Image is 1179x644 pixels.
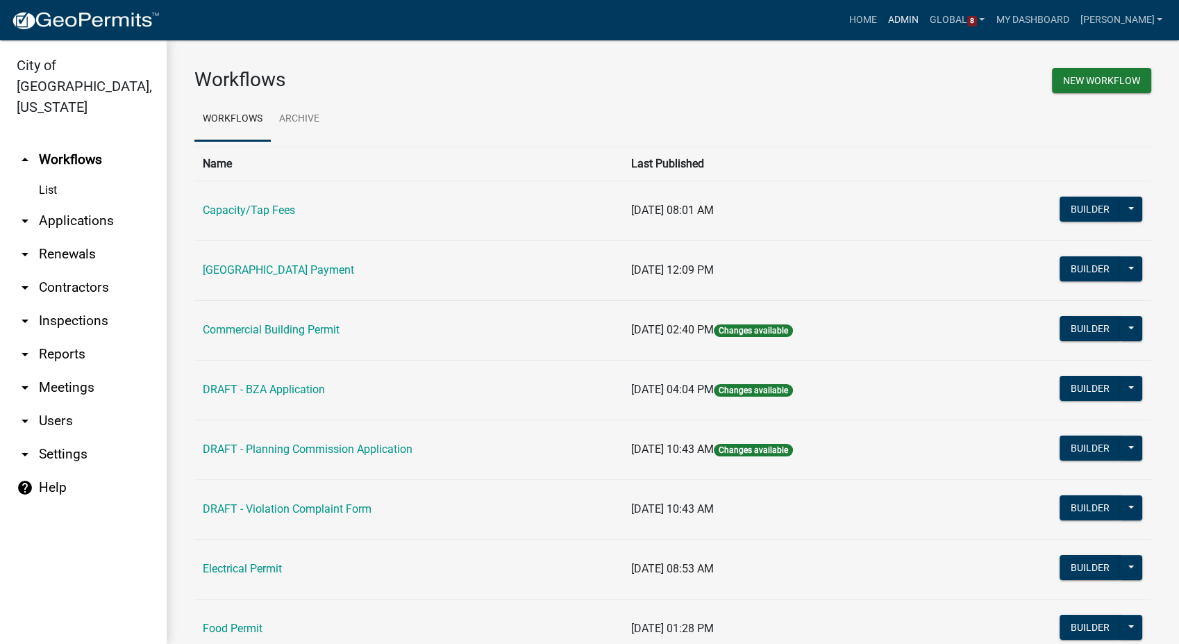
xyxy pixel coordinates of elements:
button: Builder [1060,197,1121,222]
a: [PERSON_NAME] [1074,7,1168,33]
button: Builder [1060,316,1121,341]
i: arrow_drop_down [17,213,33,229]
button: Builder [1060,495,1121,520]
h3: Workflows [194,68,662,92]
a: Archive [271,97,328,142]
button: Builder [1060,256,1121,281]
span: [DATE] 02:40 PM [631,323,714,336]
a: DRAFT - BZA Application [203,383,325,396]
a: Admin [883,7,924,33]
a: [GEOGRAPHIC_DATA] Payment [203,263,354,276]
button: New Workflow [1052,68,1151,93]
span: Changes available [714,444,793,456]
a: Food Permit [203,622,262,635]
a: DRAFT - Planning Commission Application [203,443,412,456]
a: Commercial Building Permit [203,323,340,336]
a: Capacity/Tap Fees [203,204,295,217]
i: arrow_drop_down [17,246,33,263]
i: arrow_drop_down [17,413,33,429]
i: arrow_drop_down [17,279,33,296]
i: arrow_drop_down [17,346,33,363]
a: Global8 [924,7,991,33]
span: [DATE] 08:53 AM [631,562,714,575]
span: [DATE] 10:43 AM [631,502,714,515]
button: Builder [1060,436,1121,461]
th: Name [194,147,623,181]
a: Home [844,7,883,33]
span: 8 [967,16,977,27]
i: arrow_drop_down [17,379,33,396]
span: [DATE] 01:28 PM [631,622,714,635]
button: Builder [1060,376,1121,401]
span: [DATE] 04:04 PM [631,383,714,396]
span: Changes available [714,324,793,337]
span: Changes available [714,384,793,397]
a: DRAFT - Violation Complaint Form [203,502,371,515]
i: help [17,479,33,496]
i: arrow_drop_down [17,313,33,329]
a: Workflows [194,97,271,142]
th: Last Published [623,147,961,181]
a: Electrical Permit [203,562,282,575]
a: My Dashboard [990,7,1074,33]
span: [DATE] 12:09 PM [631,263,714,276]
i: arrow_drop_up [17,151,33,168]
span: [DATE] 08:01 AM [631,204,714,217]
button: Builder [1060,555,1121,580]
span: [DATE] 10:43 AM [631,443,714,456]
button: Builder [1060,615,1121,640]
i: arrow_drop_down [17,446,33,463]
